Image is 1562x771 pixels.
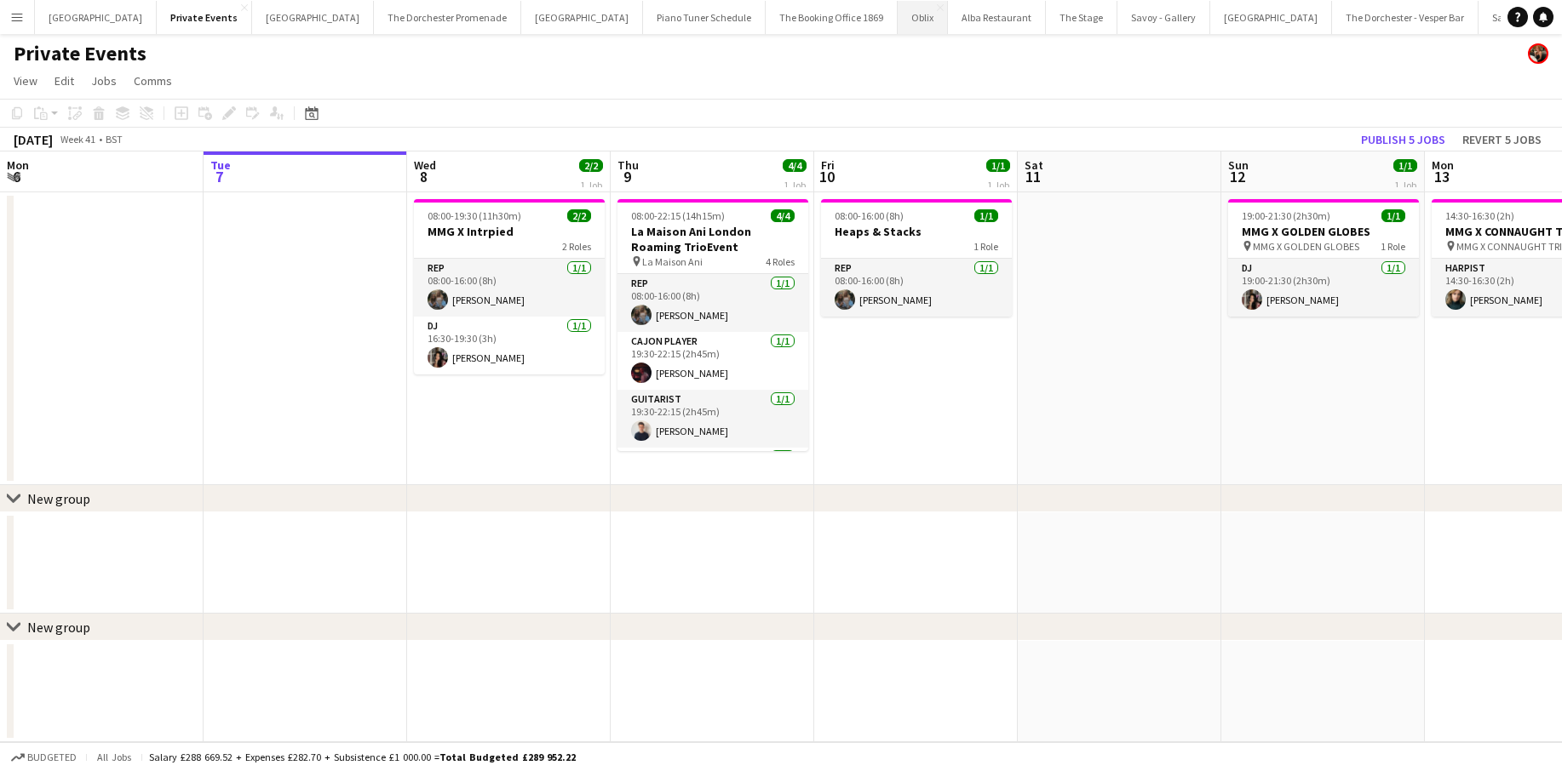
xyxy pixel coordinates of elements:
[4,167,29,186] span: 6
[428,209,521,222] span: 08:00-19:30 (11h30m)
[1022,167,1043,186] span: 11
[643,1,766,34] button: Piano Tuner Schedule
[1226,167,1249,186] span: 12
[615,167,639,186] span: 9
[35,1,157,34] button: [GEOGRAPHIC_DATA]
[617,332,808,390] app-card-role: Cajon Player1/119:30-22:15 (2h45m)[PERSON_NAME]
[14,73,37,89] span: View
[617,274,808,332] app-card-role: Rep1/108:00-16:00 (8h)[PERSON_NAME]
[1354,128,1452,151] button: Publish 5 jobs
[1228,199,1419,317] app-job-card: 19:00-21:30 (2h30m)1/1MMG X GOLDEN GLOBES MMG X GOLDEN GLOBES1 RoleDJ1/119:00-21:30 (2h30m)[PERSO...
[414,224,605,239] h3: MMG X Intrpied
[617,448,808,505] app-card-role: Vocalist1/1
[84,70,123,92] a: Jobs
[27,619,90,636] div: New group
[617,224,808,254] h3: La Maison Ani London Roaming TrioEvent
[771,209,795,222] span: 4/4
[835,209,904,222] span: 08:00-16:00 (8h)
[562,240,591,253] span: 2 Roles
[14,131,53,148] div: [DATE]
[48,70,81,92] a: Edit
[1381,240,1405,253] span: 1 Role
[55,73,74,89] span: Edit
[1253,240,1359,253] span: MMG X GOLDEN GLOBES
[1228,259,1419,317] app-card-role: DJ1/119:00-21:30 (2h30m)[PERSON_NAME]
[252,1,374,34] button: [GEOGRAPHIC_DATA]
[1046,1,1117,34] button: The Stage
[642,255,703,268] span: La Maison Ani
[818,167,835,186] span: 10
[134,73,172,89] span: Comms
[1393,159,1417,172] span: 1/1
[1228,157,1249,173] span: Sun
[987,174,1009,186] div: 1 Job
[973,240,998,253] span: 1 Role
[414,157,436,173] span: Wed
[9,748,79,767] button: Budgeted
[1242,209,1330,222] span: 19:00-21:30 (2h30m)
[974,209,998,222] span: 1/1
[617,390,808,448] app-card-role: Guitarist1/119:30-22:15 (2h45m)[PERSON_NAME]
[766,255,795,268] span: 4 Roles
[157,1,252,34] button: Private Events
[27,751,77,763] span: Budgeted
[414,259,605,317] app-card-role: Rep1/108:00-16:00 (8h)[PERSON_NAME]
[567,209,591,222] span: 2/2
[14,41,146,66] h1: Private Events
[986,159,1010,172] span: 1/1
[1528,43,1548,64] app-user-avatar: Rosie Skuse
[521,1,643,34] button: [GEOGRAPHIC_DATA]
[617,157,639,173] span: Thu
[56,133,99,146] span: Week 41
[617,199,808,451] app-job-card: 08:00-22:15 (14h15m)4/4La Maison Ani London Roaming TrioEvent La Maison Ani4 RolesRep1/108:00-16:...
[27,490,90,507] div: New group
[127,70,179,92] a: Comms
[948,1,1046,34] button: Alba Restaurant
[91,73,117,89] span: Jobs
[1381,209,1405,222] span: 1/1
[414,317,605,374] app-card-role: DJ1/116:30-19:30 (3h)[PERSON_NAME]
[7,157,29,173] span: Mon
[439,751,576,763] span: Total Budgeted £289 952.22
[579,159,603,172] span: 2/2
[580,174,602,186] div: 1 Job
[94,751,135,763] span: All jobs
[821,259,1012,317] app-card-role: Rep1/108:00-16:00 (8h)[PERSON_NAME]
[1228,224,1419,239] h3: MMG X GOLDEN GLOBES
[208,167,231,186] span: 7
[374,1,521,34] button: The Dorchester Promenade
[898,1,948,34] button: Oblix
[210,157,231,173] span: Tue
[1429,167,1454,186] span: 13
[1025,157,1043,173] span: Sat
[1394,174,1416,186] div: 1 Job
[1445,209,1514,222] span: 14:30-16:30 (2h)
[821,157,835,173] span: Fri
[1117,1,1210,34] button: Savoy - Gallery
[783,159,807,172] span: 4/4
[766,1,898,34] button: The Booking Office 1869
[1432,157,1454,173] span: Mon
[1210,1,1332,34] button: [GEOGRAPHIC_DATA]
[631,209,725,222] span: 08:00-22:15 (14h15m)
[149,751,576,763] div: Salary £288 669.52 + Expenses £282.70 + Subsistence £1 000.00 =
[821,199,1012,317] app-job-card: 08:00-16:00 (8h)1/1Heaps & Stacks1 RoleRep1/108:00-16:00 (8h)[PERSON_NAME]
[1332,1,1479,34] button: The Dorchester - Vesper Bar
[821,224,1012,239] h3: Heaps & Stacks
[106,133,123,146] div: BST
[7,70,44,92] a: View
[411,167,436,186] span: 8
[784,174,806,186] div: 1 Job
[414,199,605,374] app-job-card: 08:00-19:30 (11h30m)2/2MMG X Intrpied2 RolesRep1/108:00-16:00 (8h)[PERSON_NAME]DJ1/116:30-19:30 (...
[1456,128,1548,151] button: Revert 5 jobs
